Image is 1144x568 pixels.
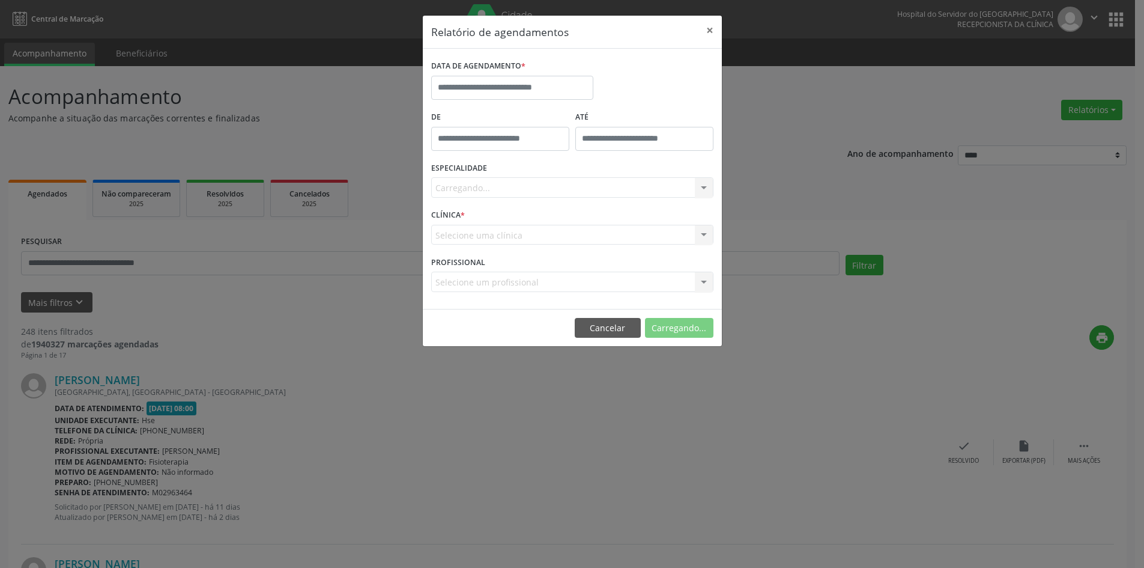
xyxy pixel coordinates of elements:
label: PROFISSIONAL [431,253,485,272]
button: Cancelar [575,318,641,338]
label: ESPECIALIDADE [431,159,487,178]
label: DATA DE AGENDAMENTO [431,57,525,76]
label: ATÉ [575,108,713,127]
label: De [431,108,569,127]
button: Carregando... [645,318,713,338]
label: CLÍNICA [431,206,465,225]
h5: Relatório de agendamentos [431,24,569,40]
button: Close [698,16,722,45]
